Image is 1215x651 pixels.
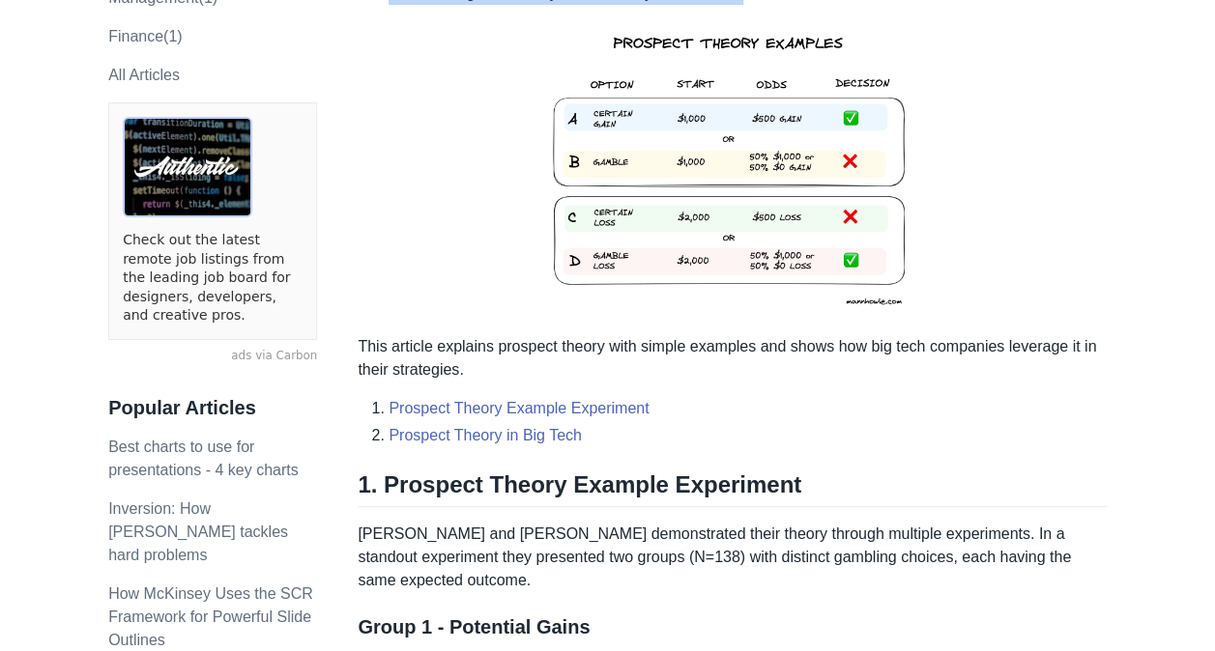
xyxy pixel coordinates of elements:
[530,20,934,320] img: prospect_theory_examples
[108,439,299,478] a: Best charts to use for presentations - 4 key charts
[358,615,1107,639] h3: Group 1 - Potential Gains
[108,585,313,648] a: How McKinsey Uses the SCR Framework for Powerful Slide Outlines
[358,470,1107,507] h2: 1. Prospect Theory Example Experiment
[358,335,1107,382] p: This article explains prospect theory with simple examples and shows how big tech companies lever...
[108,396,317,420] h3: Popular Articles
[123,231,303,325] a: Check out the latest remote job listings from the leading job board for designers, developers, an...
[389,427,582,443] a: Prospect Theory in Big Tech
[358,523,1107,592] p: [PERSON_NAME] and [PERSON_NAME] demonstrated their theory through multiple experiments. In a stan...
[108,28,182,44] a: Finance(1)
[389,400,649,416] a: Prospect Theory Example Experiment
[108,67,180,83] a: All Articles
[108,348,317,365] a: ads via Carbon
[108,500,288,563] a: Inversion: How [PERSON_NAME] tackles hard problems
[123,117,252,217] img: ads via Carbon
